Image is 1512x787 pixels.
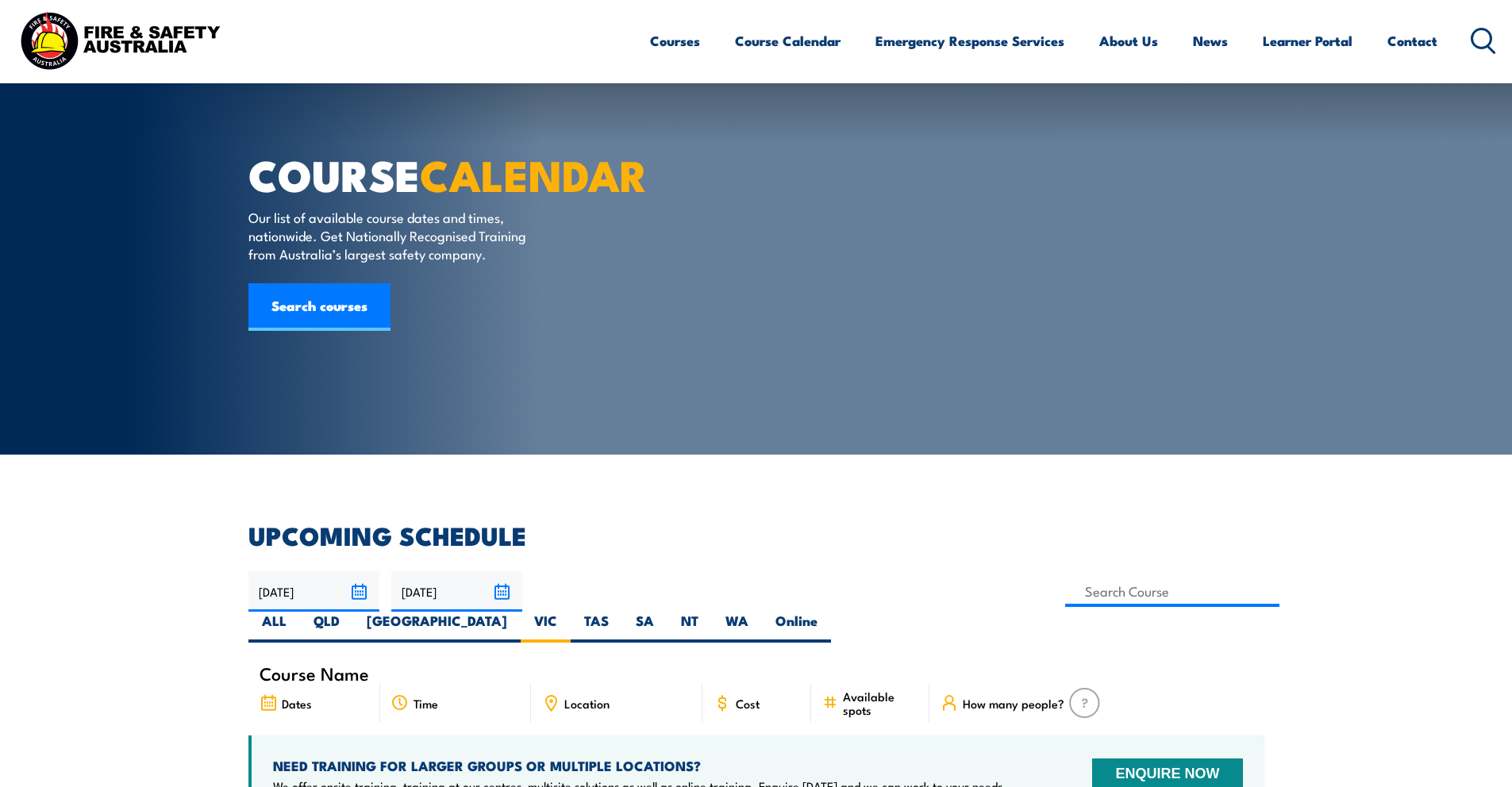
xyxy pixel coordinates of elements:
h2: UPCOMING SCHEDULE [248,524,1264,546]
span: Cost [736,697,760,710]
label: QLD [300,612,353,643]
input: To date [391,571,522,612]
span: Dates [282,697,312,710]
h1: COURSE [248,155,641,193]
span: Course Name [260,666,369,680]
a: Emergency Response Services [875,20,1064,62]
label: WA [712,612,762,643]
label: Online [762,612,831,643]
a: About Us [1099,20,1158,62]
span: Time [414,697,438,710]
a: Search courses [248,283,391,331]
a: Learner Portal [1263,20,1352,62]
p: Our list of available course dates and times, nationwide. Get Nationally Recognised Training from... [248,208,538,263]
span: Available spots [843,689,918,716]
a: Course Calendar [735,20,841,62]
label: VIC [521,612,571,643]
input: Search Course [1065,576,1280,607]
label: NT [668,612,712,643]
strong: CALENDAR [420,140,648,206]
h4: NEED TRAINING FOR LARGER GROUPS OR MULTIPLE LOCATIONS? [273,757,1006,774]
a: Contact [1387,20,1437,62]
span: Location [564,697,610,710]
label: ALL [248,612,300,643]
input: From date [248,571,379,612]
label: SA [622,612,668,643]
a: Courses [650,20,700,62]
label: TAS [571,612,622,643]
label: [GEOGRAPHIC_DATA] [353,612,521,643]
a: News [1193,20,1228,62]
span: How many people? [963,697,1064,710]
